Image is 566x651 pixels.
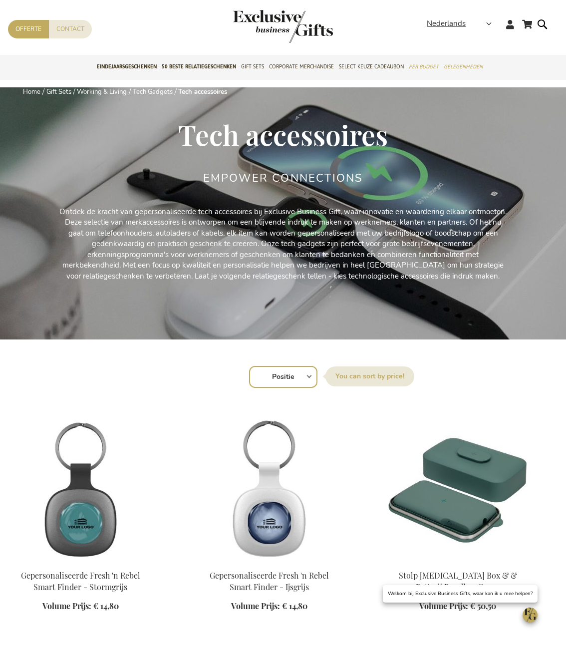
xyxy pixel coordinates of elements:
[23,87,40,96] a: Home
[339,55,404,80] a: Select Keuze Cadeaubon
[178,87,227,96] strong: Tech accessoires
[419,601,468,611] span: Volume Prijs:
[233,10,283,43] a: store logo
[210,570,329,592] a: Gepersonaliseerde Fresh 'n Rebel Smart Finder - Ijsgrijs
[8,20,49,38] a: Offerte
[444,55,483,80] a: Gelegenheden
[399,570,517,592] a: Stolp [MEDICAL_DATA] Box & & Batterij Bundle - Groen
[162,61,236,72] span: 50 beste relatiegeschenken
[58,207,508,282] p: Ontdek de kracht van gepersonaliseerde tech accessoires bij Exclusive Business Gift, waar innovat...
[231,601,280,611] span: Volume Prijs:
[427,18,466,29] span: Nederlands
[77,87,127,96] a: Working & Living
[231,601,307,612] a: Volume Prijs: € 14,80
[269,55,334,80] a: Corporate Merchandise
[241,55,264,80] a: Gift Sets
[409,55,439,80] a: Per Budget
[197,420,341,560] img: Personalised Fresh 'n Rebel Smart Finder - Storm Grey
[178,116,388,153] span: Tech accessoires
[21,570,140,592] a: Gepersonaliseerde Fresh 'n Rebel Smart Finder - Stormgrijs
[325,366,414,386] label: Sorteer op
[203,172,363,184] h2: Empower Connections
[97,61,157,72] span: Eindejaarsgeschenken
[419,601,496,612] a: Volume Prijs: € 50,50
[444,61,483,72] span: Gelegenheden
[42,601,119,612] a: Volume Prijs: € 14,80
[385,420,530,560] img: Stolp Digital Detox Box & Battery Bundle - Green
[162,55,236,80] a: 50 beste relatiegeschenken
[241,61,264,72] span: Gift Sets
[409,61,439,72] span: Per Budget
[97,55,157,80] a: Eindejaarsgeschenken
[8,558,153,567] a: Personalised Fresh 'n Rebel Smart Finder - Storm Grey
[233,10,333,43] img: Exclusive Business gifts logo
[42,601,91,611] span: Volume Prijs:
[282,601,307,611] span: € 14,80
[339,61,404,72] span: Select Keuze Cadeaubon
[46,87,71,96] a: Gift Sets
[133,87,173,96] a: Tech Gadgets
[93,601,119,611] span: € 14,80
[385,558,530,567] a: Stolp Digital Detox Box & Battery Bundle - Green
[49,20,92,38] a: Contact
[8,420,153,560] img: Personalised Fresh 'n Rebel Smart Finder - Storm Grey
[197,558,341,567] a: Personalised Fresh 'n Rebel Smart Finder - Storm Grey
[269,61,334,72] span: Corporate Merchandise
[470,601,496,611] span: € 50,50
